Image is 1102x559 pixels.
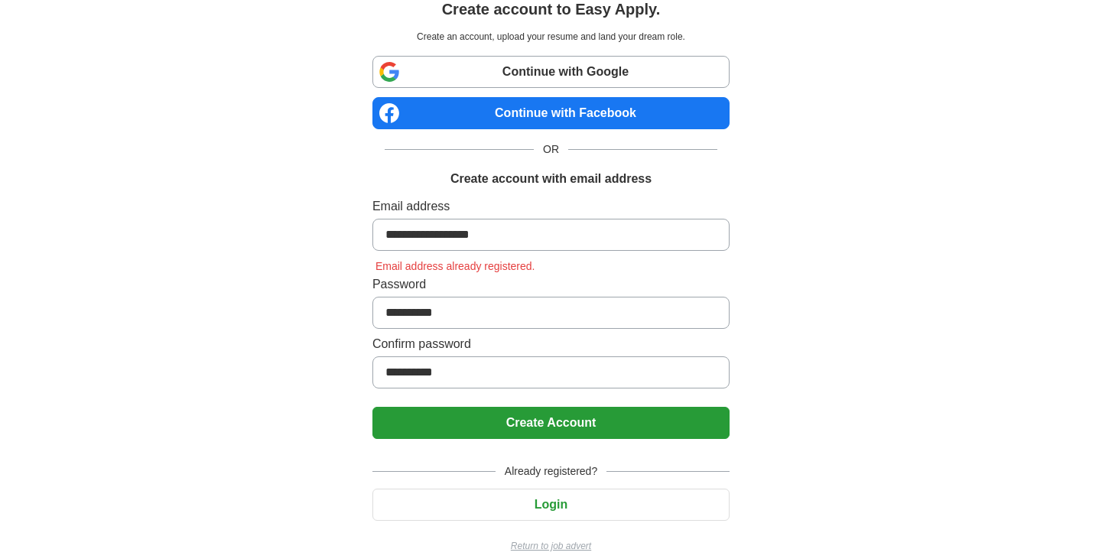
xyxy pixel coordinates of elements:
[372,275,730,294] label: Password
[372,56,730,88] a: Continue with Google
[534,141,568,158] span: OR
[375,30,727,44] p: Create an account, upload your resume and land your dream role.
[372,335,730,353] label: Confirm password
[372,197,730,216] label: Email address
[372,260,538,272] span: Email address already registered.
[450,170,652,188] h1: Create account with email address
[372,407,730,439] button: Create Account
[372,97,730,129] a: Continue with Facebook
[496,463,606,479] span: Already registered?
[372,498,730,511] a: Login
[372,539,730,553] a: Return to job advert
[372,489,730,521] button: Login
